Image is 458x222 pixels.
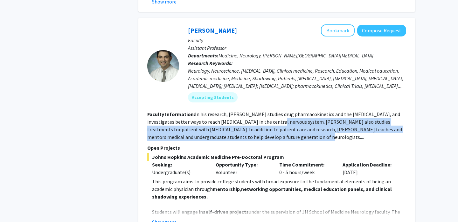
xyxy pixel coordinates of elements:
div: Neurology, Neuroscience, [MEDICAL_DATA], Clinical medicine, Research, Education, Medical educatio... [188,67,406,90]
div: Undergraduate(s) [152,168,206,176]
p: Opportunity Type: [216,161,270,168]
p: Time Commitment: [279,161,333,168]
b: Research Keywords: [188,60,233,66]
div: [DATE] [338,161,401,176]
b: Faculty Information: [147,111,195,117]
button: Add Carlos Romo to Bookmarks [321,24,355,36]
p: Open Projects [147,144,406,152]
a: [PERSON_NAME] [188,26,237,34]
fg-read-more: In his research, [PERSON_NAME] studies drug pharmacokinetics and the [MEDICAL_DATA], and investig... [147,111,402,140]
p: Assistant Professor [188,44,406,52]
span: Medicine, Neurology, [PERSON_NAME][GEOGRAPHIC_DATA][MEDICAL_DATA] [219,52,373,59]
iframe: Chat [5,193,27,217]
b: Departments: [188,52,219,59]
strong: mentorship [213,186,240,192]
button: Compose Request to Carlos Romo [357,25,406,36]
strong: networking opportunities, medical education panels, and clinical shadowing experiences. [152,186,392,200]
strong: self-driven projects [203,209,249,215]
div: 0 - 5 hours/week [274,161,338,176]
span: Johns Hopkins Academic Medicine Pre-Doctoral Program [147,153,406,161]
mat-chip: Accepting Students [188,92,238,102]
p: Seeking: [152,161,206,168]
p: Application Deadline: [343,161,397,168]
p: Faculty [188,36,406,44]
div: Volunteer [211,161,274,176]
p: This program aims to provide college students with broad exposure to the fundamental elements of ... [152,178,406,200]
